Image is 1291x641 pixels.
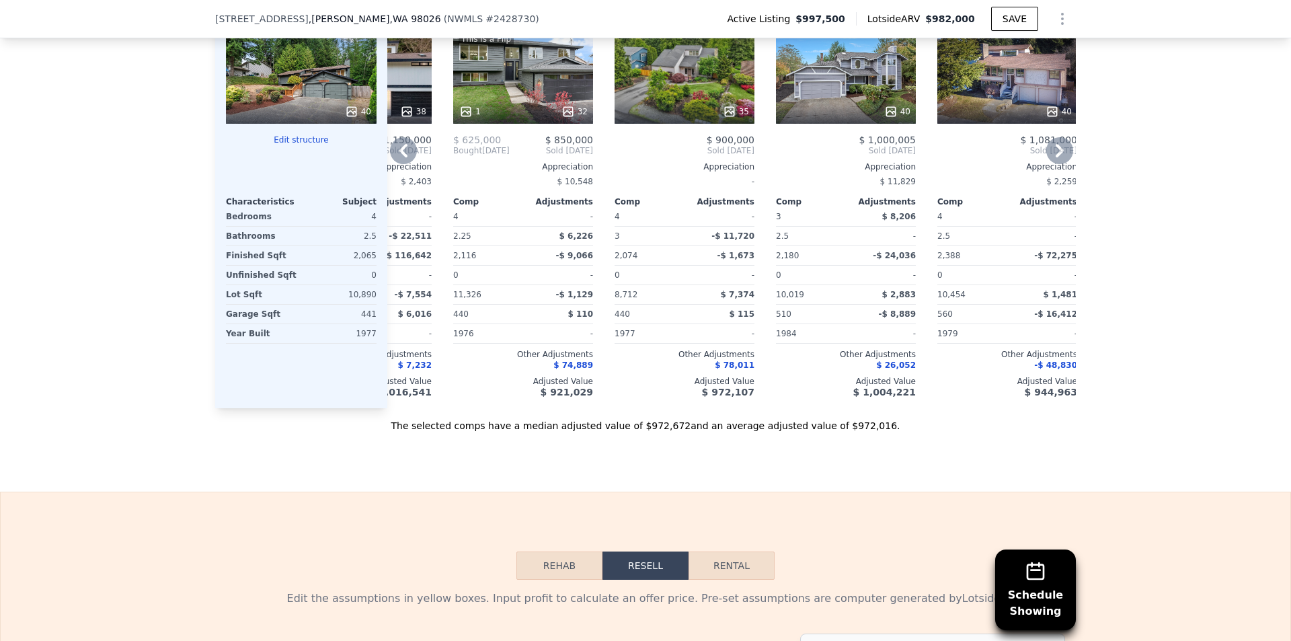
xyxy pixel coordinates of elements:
[453,270,459,280] span: 0
[1044,290,1077,299] span: $ 1,481
[459,32,514,46] div: This is a Flip
[453,135,501,145] span: $ 625,000
[721,290,754,299] span: $ 7,374
[510,145,593,156] span: Sold [DATE]
[375,135,432,145] span: $ 1,150,000
[937,376,1077,387] div: Adjusted Value
[226,196,301,207] div: Characteristics
[304,324,377,343] div: 1977
[853,387,916,398] span: $ 1,004,221
[362,196,432,207] div: Adjustments
[364,207,432,226] div: -
[226,324,299,343] div: Year Built
[991,7,1038,31] button: SAVE
[602,552,689,580] button: Resell
[304,207,377,226] div: 4
[226,207,299,226] div: Bedrooms
[304,246,377,265] div: 2,065
[615,324,682,343] div: 1977
[459,105,481,118] div: 1
[867,12,925,26] span: Lotside ARV
[453,290,481,299] span: 11,326
[369,387,432,398] span: $ 1,016,541
[776,251,799,260] span: 2,180
[873,251,916,260] span: -$ 24,036
[776,270,781,280] span: 0
[687,207,754,226] div: -
[715,361,754,370] span: $ 78,011
[937,349,1077,360] div: Other Adjustments
[937,309,953,319] span: 560
[453,349,593,360] div: Other Adjustments
[776,324,843,343] div: 1984
[453,161,593,172] div: Appreciation
[776,290,804,299] span: 10,019
[727,12,795,26] span: Active Listing
[398,309,432,319] span: $ 6,016
[1010,266,1077,285] div: -
[215,408,1076,432] div: The selected comps have a median adjusted value of $972,672 and an average adjusted value of $972...
[615,349,754,360] div: Other Adjustments
[545,135,593,145] span: $ 850,000
[444,12,539,26] div: ( )
[453,324,520,343] div: 1976
[615,172,754,191] div: -
[884,105,910,118] div: 40
[453,145,510,156] div: [DATE]
[615,145,754,156] span: Sold [DATE]
[882,212,916,221] span: $ 8,206
[526,207,593,226] div: -
[615,376,754,387] div: Adjusted Value
[937,324,1005,343] div: 1979
[937,290,966,299] span: 10,454
[557,177,593,186] span: $ 10,548
[556,290,593,299] span: -$ 1,129
[561,105,588,118] div: 32
[1034,309,1077,319] span: -$ 16,412
[304,285,377,304] div: 10,890
[304,266,377,285] div: 0
[1020,135,1077,145] span: $ 1,081,000
[776,309,791,319] span: 510
[1007,196,1077,207] div: Adjustments
[849,266,916,285] div: -
[684,196,754,207] div: Adjustments
[776,376,916,387] div: Adjusted Value
[453,145,482,156] span: Bought
[937,196,1007,207] div: Comp
[776,212,781,221] span: 3
[485,13,535,24] span: # 2428730
[937,227,1005,246] div: 2.5
[526,324,593,343] div: -
[776,196,846,207] div: Comp
[453,227,520,246] div: 2.25
[937,270,943,280] span: 0
[615,290,637,299] span: 8,712
[711,231,754,241] span: -$ 11,720
[447,13,483,24] span: NWMLS
[568,309,593,319] span: $ 110
[398,361,432,370] span: $ 7,232
[1025,387,1077,398] span: $ 944,963
[226,266,299,285] div: Unfinished Sqft
[553,361,593,370] span: $ 74,889
[702,387,754,398] span: $ 972,107
[687,266,754,285] div: -
[1049,5,1076,32] button: Show Options
[615,212,620,221] span: 4
[226,227,299,246] div: Bathrooms
[348,145,432,156] span: Sold [DATE]
[723,105,749,118] div: 35
[1010,324,1077,343] div: -
[880,177,916,186] span: $ 11,829
[364,266,432,285] div: -
[995,550,1076,630] button: ScheduleShowing
[1046,177,1077,186] span: $ 2,259
[937,145,1077,156] span: Sold [DATE]
[559,231,593,241] span: $ 6,226
[526,266,593,285] div: -
[389,231,432,241] span: -$ 22,511
[776,227,843,246] div: 2.5
[1034,251,1077,260] span: -$ 72,275
[876,361,916,370] span: $ 26,052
